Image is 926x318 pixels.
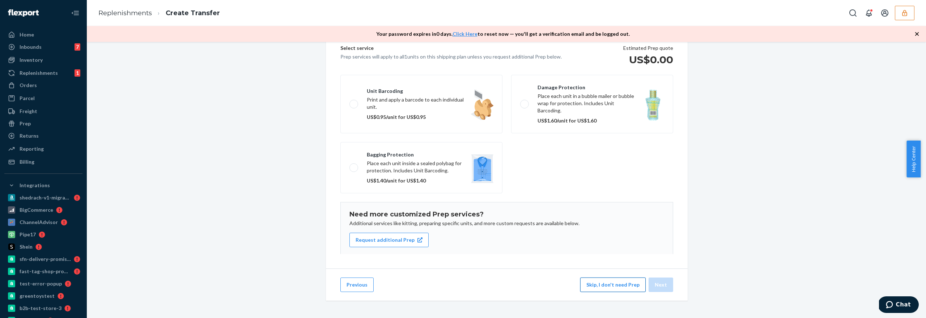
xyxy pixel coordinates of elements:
button: Close Navigation [68,6,82,20]
button: Open account menu [878,6,892,20]
a: Reporting [4,143,82,155]
p: Estimated Prep quote [623,44,673,52]
h1: Need more customized Prep services? [349,211,664,218]
ol: breadcrumbs [93,3,226,24]
button: Open notifications [862,6,876,20]
div: shedrach-v1-migration-test [20,194,71,201]
a: shedrach-v1-migration-test [4,192,82,203]
div: 7 [75,43,80,51]
a: Inventory [4,54,82,66]
a: sfn-delivery-promise-test-us [4,253,82,265]
div: test-error-popup [20,280,62,287]
div: Home [20,31,34,38]
div: Billing [20,158,34,166]
a: Create Transfer [166,9,220,17]
div: Prep [20,120,31,127]
a: greentoystest [4,290,82,302]
p: Prep services will apply to all 1 units on this shipping plan unless you request additional Prep ... [340,53,562,60]
a: Prep [4,118,82,129]
a: Pipe17 [4,229,82,240]
div: sfn-delivery-promise-test-us [20,255,71,263]
div: ChannelAdvisor [20,219,58,226]
a: Replenishments1 [4,67,82,79]
div: greentoystest [20,292,55,300]
div: b2b-test-store-3 [20,305,61,312]
a: test-error-popup [4,278,82,289]
a: Replenishments [98,9,152,17]
a: Returns [4,130,82,142]
a: Shein [4,241,82,253]
a: Billing [4,156,82,168]
div: Replenishments [20,69,58,77]
img: Flexport logo [8,9,39,17]
a: Freight [4,106,82,117]
button: Next [649,278,673,292]
a: Home [4,29,82,40]
h1: US$0.00 [623,53,673,66]
div: fast-tag-shop-promise-1 [20,268,71,275]
div: 1 [75,69,80,77]
a: fast-tag-shop-promise-1 [4,266,82,277]
button: Skip, I don't need Prep [580,278,646,292]
a: b2b-test-store-3 [4,302,82,314]
div: Pipe17 [20,231,36,238]
div: Returns [20,132,39,139]
div: Orders [20,82,37,89]
iframe: Opens a widget where you can chat to one of our agents [879,296,919,314]
p: Select service [340,44,562,53]
a: BigCommerce [4,204,82,216]
div: Inbounds [20,43,42,51]
button: Request additional Prep [349,233,429,247]
div: Freight [20,108,37,115]
div: Integrations [20,182,50,189]
a: Parcel [4,93,82,104]
button: Help Center [906,141,921,177]
div: Inventory [20,56,43,64]
button: Integrations [4,180,82,191]
div: Reporting [20,145,44,152]
button: Previous [340,278,374,292]
a: Click Here [453,31,477,37]
a: ChannelAdvisor [4,216,82,228]
a: Inbounds7 [4,41,82,53]
button: Open Search Box [846,6,860,20]
div: Shein [20,243,33,250]
p: Your password expires in 0 days . to reset now — you'll get a verification email and be logged out. [376,30,630,38]
div: Parcel [20,95,35,102]
p: Additional services like kitting, preparing specific units, and more custom requests are availabl... [349,220,664,227]
a: Orders [4,79,82,91]
div: BigCommerce [20,206,53,214]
